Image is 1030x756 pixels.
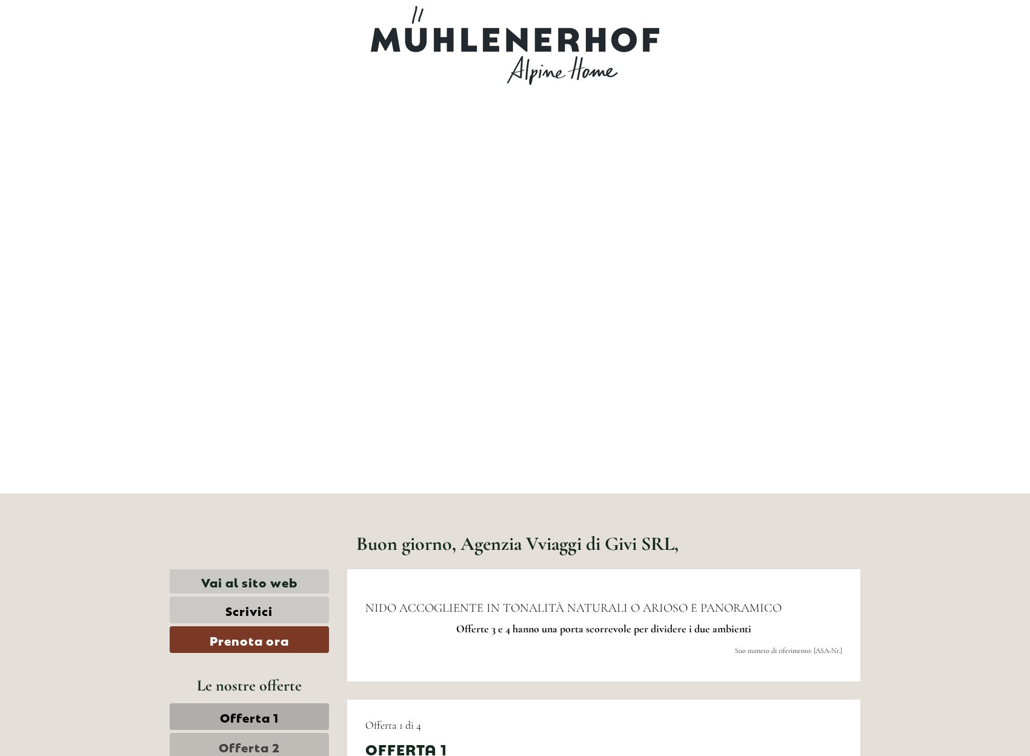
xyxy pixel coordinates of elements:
[365,601,782,615] span: NIDO ACCOGLIENTE IN TONALITÀ NATURALI O ARIOSO E PANORAMICO
[735,646,842,655] span: Suo numero di riferimento: [ASA-Nr.]
[356,533,679,554] h1: Buon giorno, Agenzia Vviaggi di Givi SRL,
[170,569,329,594] a: Vai al sito web
[220,708,279,725] span: Offerta 1
[170,626,329,653] a: Prenota ora
[219,738,280,755] span: Offerta 2
[456,622,751,635] span: Offerte 3 e 4 hanno una porta scorrevole per dividere i due ambienti
[170,597,329,623] a: Scrivici
[170,674,329,697] div: Le nostre offerte
[365,718,421,732] span: Offerta 1 di 4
